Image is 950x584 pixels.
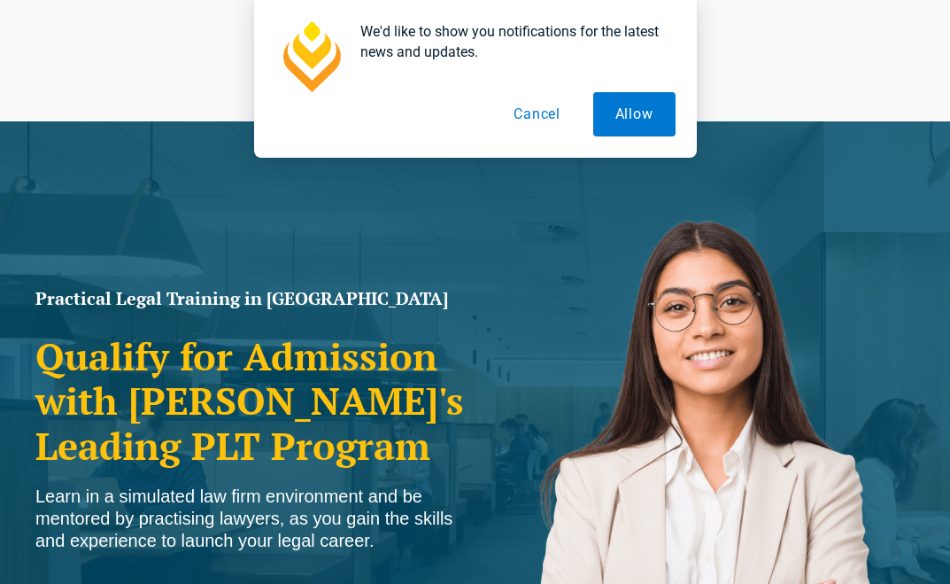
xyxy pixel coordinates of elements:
h2: Qualify for Admission with [PERSON_NAME]'s Leading PLT Program [35,334,467,468]
button: Cancel [491,92,583,136]
img: notification icon [275,21,346,92]
h1: Practical Legal Training in [GEOGRAPHIC_DATA] [35,290,467,308]
div: We'd like to show you notifications for the latest news and updates. [346,21,676,62]
div: Learn in a simulated law firm environment and be mentored by practising lawyers, as you gain the ... [35,486,467,552]
button: Allow [593,92,676,136]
